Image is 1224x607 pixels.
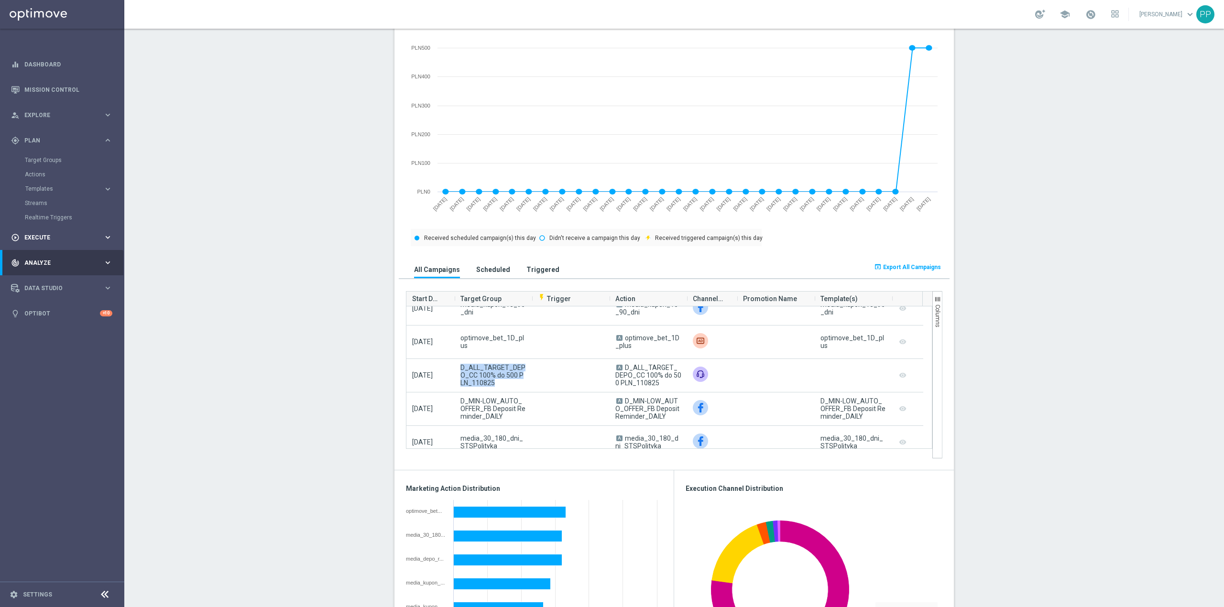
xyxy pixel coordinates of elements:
[406,508,447,514] div: optimove_bet_1D_plus
[24,301,100,326] a: Optibot
[460,334,526,349] span: optimove_bet_1D_plus
[899,196,915,212] text: [DATE]
[11,259,113,267] button: track_changes Analyze keyboard_arrow_right
[11,310,113,317] button: lightbulb Optibot +10
[103,136,112,145] i: keyboard_arrow_right
[411,160,430,166] text: PLN100
[412,289,441,308] span: Start Date
[765,196,781,212] text: [DATE]
[11,309,20,318] i: lightbulb
[103,283,112,293] i: keyboard_arrow_right
[11,284,113,292] button: Data Studio keyboard_arrow_right
[1196,5,1214,23] div: PP
[616,335,623,341] span: A
[25,185,113,193] button: Templates keyboard_arrow_right
[412,405,433,412] span: [DATE]
[11,137,113,144] button: gps_fixed Plan keyboard_arrow_right
[1185,9,1195,20] span: keyboard_arrow_down
[849,196,864,212] text: [DATE]
[460,289,502,308] span: Target Group
[25,196,123,210] div: Streams
[432,196,448,212] text: [DATE]
[25,156,99,164] a: Target Groups
[25,182,123,196] div: Templates
[412,260,462,278] button: All Campaigns
[538,293,546,301] i: flash_on
[24,77,112,102] a: Mission Control
[460,364,526,387] span: D_ALL_TARGET_DEPO_CC 100% do 500 PLN_110825
[25,186,103,192] div: Templates
[24,285,103,291] span: Data Studio
[24,235,103,240] span: Execute
[11,301,112,326] div: Optibot
[693,367,708,382] img: Call center
[526,265,559,274] h3: Triggered
[406,532,447,538] div: media_30_180_dni_STSPolityka
[693,400,708,415] div: Facebook Custom Audience
[11,136,20,145] i: gps_fixed
[25,167,123,182] div: Actions
[820,434,886,450] div: media_30_180_dni_STSPolityka
[100,310,112,316] div: +10
[693,289,724,308] span: Channel(s)
[11,111,103,119] div: Explore
[782,196,798,212] text: [DATE]
[615,364,681,387] span: D_ALL_TARGET_DEPO_CC 100% do 500 PLN_110825
[11,111,113,119] button: person_search Explore keyboard_arrow_right
[11,86,113,94] button: Mission Control
[411,74,430,79] text: PLN400
[460,397,526,420] span: D_MIN-LOW_AUTO_OFFER_FB Deposit Reminder_DAILY
[873,260,942,274] button: open_in_browser Export All Campaigns
[406,484,662,493] h3: Marketing Action Distribution
[1138,7,1196,22] a: [PERSON_NAME]keyboard_arrow_down
[411,103,430,108] text: PLN300
[832,196,848,212] text: [DATE]
[11,61,113,68] div: equalizer Dashboard
[11,77,112,102] div: Mission Control
[25,199,99,207] a: Streams
[599,196,614,212] text: [DATE]
[715,196,731,212] text: [DATE]
[11,233,103,242] div: Execute
[916,196,931,212] text: [DATE]
[406,556,447,562] div: media_depo_reminder_14+_days
[10,590,18,599] i: settings
[1060,9,1070,20] span: school
[474,260,513,278] button: Scheduled
[406,580,447,585] div: media_kupon_15_90_dni
[11,259,20,267] i: track_changes
[732,196,748,212] text: [DATE]
[499,196,514,212] text: [DATE]
[799,196,815,212] text: [DATE]
[11,234,113,241] button: play_circle_outline Execute keyboard_arrow_right
[25,153,123,167] div: Target Groups
[11,284,103,293] div: Data Studio
[460,301,526,316] span: media_kupon_15_90_dni
[412,338,433,346] span: [DATE]
[11,259,103,267] div: Analyze
[411,45,430,51] text: PLN500
[632,196,648,212] text: [DATE]
[820,301,886,316] div: media_kupon_15_90_dni
[693,300,708,315] div: Facebook Custom Audience
[615,196,631,212] text: [DATE]
[460,434,526,450] span: media_30_180_dni_STSPolityka
[414,265,460,274] h3: All Campaigns
[25,186,94,192] span: Templates
[582,196,598,212] text: [DATE]
[538,295,571,303] span: Trigger
[616,435,623,441] span: A
[25,210,123,225] div: Realtime Triggers
[11,233,20,242] i: play_circle_outline
[615,289,635,308] span: Action
[424,235,536,241] text: Received scheduled campaign(s) this day
[23,592,52,597] a: Settings
[411,131,430,137] text: PLN200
